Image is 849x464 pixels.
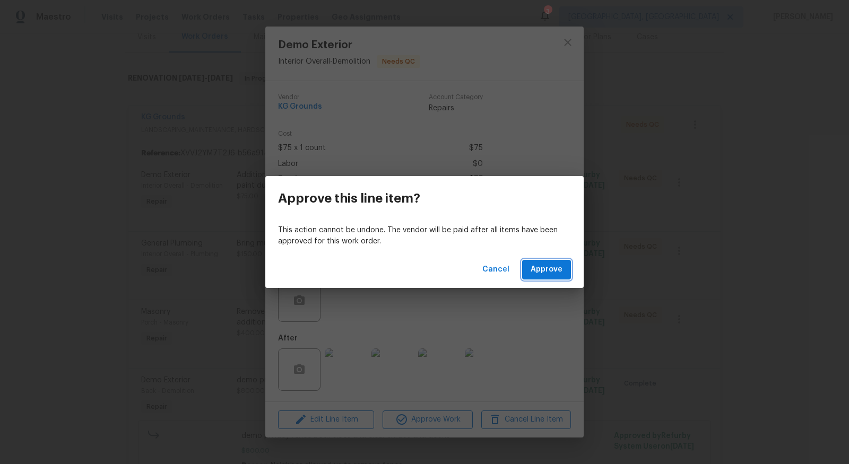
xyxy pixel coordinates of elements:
[522,260,571,279] button: Approve
[478,260,514,279] button: Cancel
[531,263,562,276] span: Approve
[482,263,509,276] span: Cancel
[278,191,420,206] h3: Approve this line item?
[278,225,571,247] p: This action cannot be undone. The vendor will be paid after all items have been approved for this...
